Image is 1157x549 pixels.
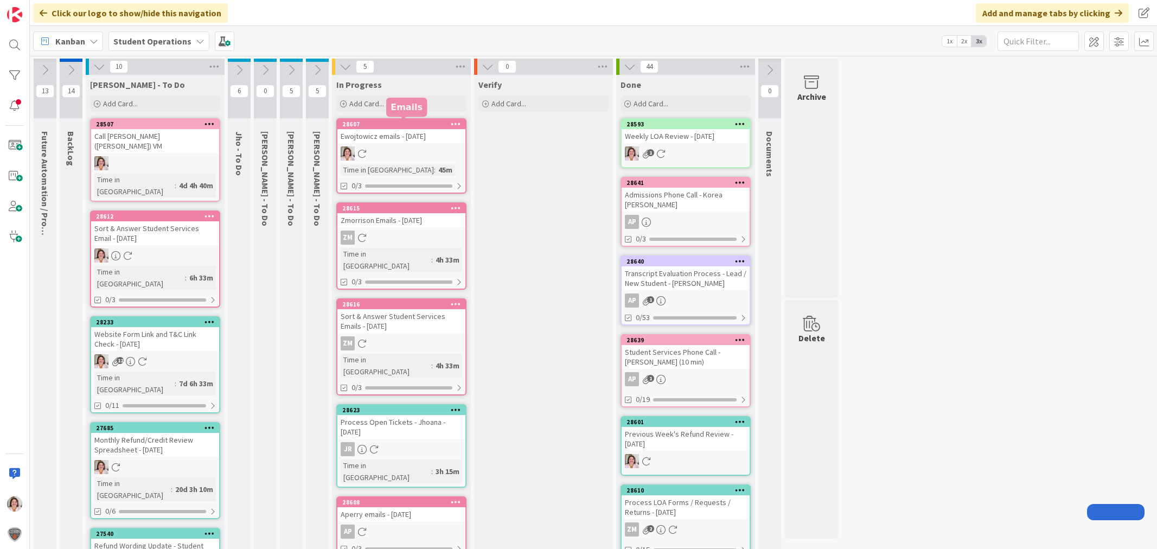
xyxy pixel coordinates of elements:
div: 27685Monthly Refund/Credit Review Spreadsheet - [DATE] [91,423,219,457]
div: 4h 33m [433,254,462,266]
div: 28610 [622,486,750,495]
span: Eric - To Do [286,131,297,226]
a: 28601Previous Week's Refund Review - [DATE]EW [621,416,751,476]
div: Sort & Answer Student Services Emails - [DATE] [337,309,465,333]
div: Time in [GEOGRAPHIC_DATA] [94,266,185,290]
a: 28639Student Services Phone Call - [PERSON_NAME] (10 min)AP0/19 [621,334,751,407]
div: 28640 [627,258,750,265]
div: ZM [341,336,355,350]
span: : [434,164,436,176]
span: 0 [760,85,779,98]
div: 6h 33m [187,272,216,284]
span: 5 [282,85,301,98]
img: EW [94,460,108,474]
div: 27540 [96,530,219,538]
div: 4h 33m [433,360,462,372]
span: Amanda - To Do [312,131,323,226]
div: Click our logo to show/hide this navigation [33,3,228,23]
span: 44 [640,60,659,73]
input: Quick Filter... [998,31,1079,51]
img: EW [94,248,108,263]
span: : [431,360,433,372]
a: 28507Call [PERSON_NAME] ([PERSON_NAME]) VMEWTime in [GEOGRAPHIC_DATA]:4d 4h 40m [90,118,220,202]
div: ZM [625,522,639,537]
div: Aperry emails - [DATE] [337,507,465,521]
div: 28639 [622,335,750,345]
div: 28615 [342,205,465,212]
div: AP [337,525,465,539]
div: Time in [GEOGRAPHIC_DATA] [341,459,431,483]
span: 2x [957,36,971,47]
img: EW [94,156,108,170]
div: 28233Website Form Link and T&C Link Check - [DATE] [91,317,219,351]
span: : [185,272,187,284]
span: 5 [308,85,327,98]
img: EW [625,454,639,468]
div: 28623 [342,406,465,414]
div: JR [337,442,465,456]
div: 45m [436,164,455,176]
div: ZM [337,231,465,245]
a: 28233Website Form Link and T&C Link Check - [DATE]EWTime in [GEOGRAPHIC_DATA]:7d 6h 33m0/11 [90,316,220,413]
div: Student Services Phone Call - [PERSON_NAME] (10 min) [622,345,750,369]
div: EW [91,156,219,170]
div: 28615Zmorrison Emails - [DATE] [337,203,465,227]
div: 28616Sort & Answer Student Services Emails - [DATE] [337,299,465,333]
div: 28612 [91,212,219,221]
span: 0/3 [351,180,362,191]
div: 28616 [342,301,465,308]
div: AP [625,215,639,229]
span: Jho - To Do [234,131,245,176]
span: Add Card... [103,99,138,108]
div: Admissions Phone Call - Korea [PERSON_NAME] [622,188,750,212]
div: 28623 [337,405,465,415]
h5: Emails [391,102,423,112]
div: 28639Student Services Phone Call - [PERSON_NAME] (10 min) [622,335,750,369]
div: EW [91,460,219,474]
img: EW [7,496,22,512]
div: 28612Sort & Answer Student Services Email - [DATE] [91,212,219,245]
div: 28593 [622,119,750,129]
div: Website Form Link and T&C Link Check - [DATE] [91,327,219,351]
span: 13 [36,85,54,98]
div: 28640Transcript Evaluation Process - Lead / New Student - [PERSON_NAME] [622,257,750,290]
span: Add Card... [491,99,526,108]
div: 28639 [627,336,750,344]
span: 0 [498,60,516,73]
a: 28641Admissions Phone Call - Korea [PERSON_NAME]AP0/3 [621,177,751,247]
div: 20d 3h 10m [172,483,216,495]
span: 0/3 [351,276,362,288]
div: 28601 [627,418,750,426]
span: 1 [647,149,654,156]
div: Delete [798,331,825,344]
div: 28610Process LOA Forms / Requests / Returns - [DATE] [622,486,750,519]
div: Process Open Tickets - Jhoana - [DATE] [337,415,465,439]
span: Add Card... [634,99,668,108]
span: Future Automation / Process Building [40,131,50,279]
div: ZM [337,336,465,350]
div: Time in [GEOGRAPHIC_DATA] [341,248,431,272]
div: Time in [GEOGRAPHIC_DATA] [341,354,431,378]
div: Archive [797,90,826,103]
div: 27540 [91,529,219,539]
span: Done [621,79,641,90]
div: Time in [GEOGRAPHIC_DATA] [94,174,175,197]
div: Add and manage tabs by clicking [976,3,1129,23]
div: Monthly Refund/Credit Review Spreadsheet - [DATE] [91,433,219,457]
div: AP [341,525,355,539]
div: ZM [341,231,355,245]
a: 28612Sort & Answer Student Services Email - [DATE]EWTime in [GEOGRAPHIC_DATA]:6h 33m0/3 [90,210,220,308]
div: 28616 [337,299,465,309]
div: Call [PERSON_NAME] ([PERSON_NAME]) VM [91,129,219,153]
span: 1x [942,36,957,47]
div: 28608 [337,497,465,507]
div: 28641 [622,178,750,188]
div: 28507 [96,120,219,128]
a: 28593Weekly LOA Review - [DATE]EW [621,118,751,168]
div: 28623Process Open Tickets - Jhoana - [DATE] [337,405,465,439]
a: 28640Transcript Evaluation Process - Lead / New Student - [PERSON_NAME]AP0/53 [621,256,751,325]
span: 2 [647,525,654,532]
div: Time in [GEOGRAPHIC_DATA] [341,164,434,176]
div: Process LOA Forms / Requests / Returns - [DATE] [622,495,750,519]
span: 0/6 [105,506,116,517]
